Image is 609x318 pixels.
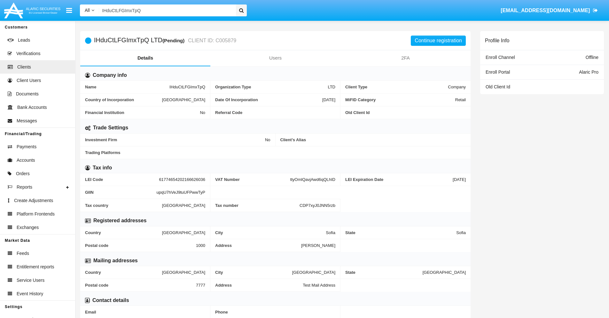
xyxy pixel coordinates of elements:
[85,243,196,248] span: Postal code
[99,4,234,16] input: Search
[301,243,335,248] span: [PERSON_NAME]
[486,69,510,75] span: Enroll Portal
[186,38,236,43] small: CLIENT ID: C005879
[215,270,292,275] span: City
[85,110,200,115] span: Financial Institution
[345,97,455,102] span: MiFID Category
[85,190,157,195] span: GIIN
[215,85,328,89] span: Organization Type
[345,230,456,235] span: State
[455,97,466,102] span: Retail
[345,85,448,89] span: Client Type
[18,37,30,44] span: Leads
[411,36,466,46] button: Continue registration
[501,8,590,13] span: [EMAIL_ADDRESS][DOMAIN_NAME]
[17,64,31,70] span: Clients
[17,157,35,164] span: Accounts
[345,270,423,275] span: State
[85,8,90,13] span: All
[85,177,159,182] span: LEI Code
[93,124,128,131] h6: Trade Settings
[17,277,44,284] span: Service Users
[92,297,129,304] h6: Contact details
[303,283,335,288] span: Test Mail Address
[215,230,326,235] span: City
[196,283,205,288] span: 7777
[215,283,303,288] span: Address
[486,84,510,89] span: Old Client Id
[485,37,509,44] h6: Profile Info
[85,230,162,235] span: Country
[498,2,601,20] a: [EMAIL_ADDRESS][DOMAIN_NAME]
[215,203,300,208] span: Tax number
[200,110,205,115] span: No
[345,110,466,115] span: Old Client Id
[94,37,236,44] h5: IHduCtLFGImxTpQ LTD
[215,110,335,115] span: Referral Code
[162,97,205,102] span: [GEOGRAPHIC_DATA]
[14,197,53,204] span: Create Adjustments
[85,97,162,102] span: Country of Incorporation
[80,50,210,66] a: Details
[85,283,196,288] span: Postal code
[196,243,205,248] span: 1000
[162,230,205,235] span: [GEOGRAPHIC_DATA]
[17,77,41,84] span: Client Users
[93,257,138,264] h6: Mailing addresses
[17,184,32,191] span: Reports
[210,50,340,66] a: Users
[162,203,205,208] span: [GEOGRAPHIC_DATA]
[322,97,335,102] span: [DATE]
[17,290,43,297] span: Event History
[17,250,29,257] span: Feeds
[17,211,55,217] span: Platform Frontends
[16,91,39,97] span: Documents
[157,190,205,195] span: upqU7hVeJ9tuUFPwwTyP
[93,164,112,171] h6: Tax info
[215,243,301,248] span: Address
[85,270,162,275] span: Country
[300,203,335,208] span: CDP7xyJ0JNN5rzb
[579,69,598,75] span: Alaric Pro
[215,97,322,102] span: Date Of Incorporation
[3,1,61,20] img: Logo image
[345,177,453,182] span: LEI Expiration Date
[85,85,169,89] span: Name
[80,7,99,14] a: All
[292,270,335,275] span: [GEOGRAPHIC_DATA]
[17,104,47,111] span: Bank Accounts
[162,37,186,44] div: (Pending)
[215,177,290,182] span: VAT Number
[326,230,335,235] span: Sofia
[16,170,30,177] span: Orders
[93,217,146,224] h6: Registered addresses
[85,203,162,208] span: Tax country
[453,177,466,182] span: [DATE]
[486,55,515,60] span: Enroll Channel
[17,143,36,150] span: Payments
[85,310,205,314] span: Email
[85,137,265,142] span: Investment Firm
[159,177,205,182] span: 61774654202166626036
[17,118,37,124] span: Messages
[423,270,466,275] span: [GEOGRAPHIC_DATA]
[16,50,40,57] span: Verifications
[85,150,466,155] span: Trading Platforms
[265,137,270,142] span: No
[280,137,466,142] span: Client’s Alias
[215,310,335,314] span: Phone
[290,177,335,182] span: ttyOmlQavjAwd6qQLhID
[93,72,127,79] h6: Company info
[456,230,466,235] span: Sofia
[328,85,335,89] span: LTD
[17,264,54,270] span: Entitlement reports
[17,224,39,231] span: Exchanges
[586,55,598,60] span: Offline
[162,270,205,275] span: [GEOGRAPHIC_DATA]
[340,50,471,66] a: 2FA
[448,85,466,89] span: Company
[169,85,205,89] span: IHduCtLFGImxTpQ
